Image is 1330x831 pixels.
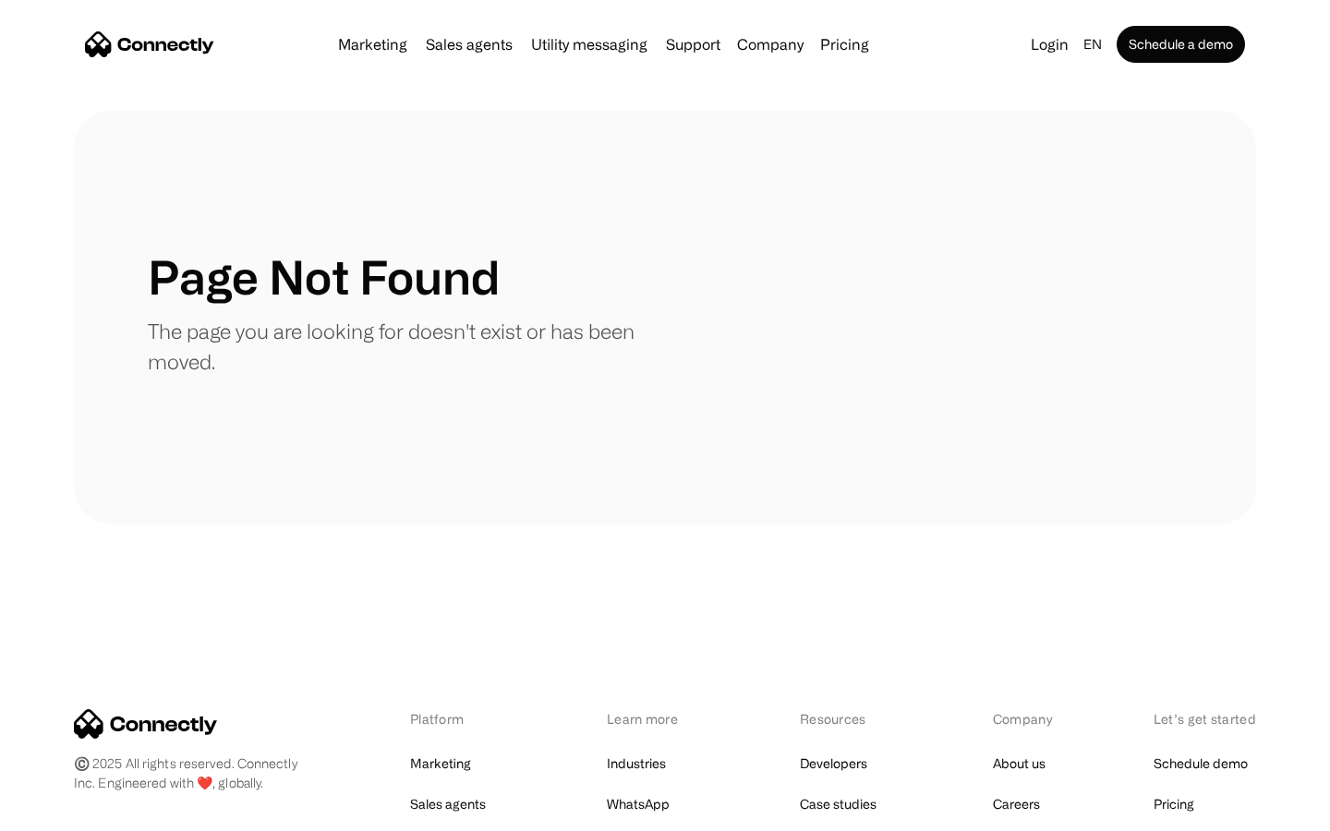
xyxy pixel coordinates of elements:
[607,709,704,729] div: Learn more
[1154,709,1256,729] div: Let’s get started
[37,799,111,825] ul: Language list
[800,791,877,817] a: Case studies
[331,37,415,52] a: Marketing
[1083,31,1102,57] div: en
[1154,791,1194,817] a: Pricing
[418,37,520,52] a: Sales agents
[410,709,511,729] div: Platform
[737,31,804,57] div: Company
[1117,26,1245,63] a: Schedule a demo
[607,751,666,777] a: Industries
[800,751,867,777] a: Developers
[993,791,1040,817] a: Careers
[148,316,665,377] p: The page you are looking for doesn't exist or has been moved.
[659,37,728,52] a: Support
[993,709,1058,729] div: Company
[524,37,655,52] a: Utility messaging
[800,709,897,729] div: Resources
[607,791,670,817] a: WhatsApp
[410,751,471,777] a: Marketing
[410,791,486,817] a: Sales agents
[148,249,500,305] h1: Page Not Found
[1154,751,1248,777] a: Schedule demo
[1023,31,1076,57] a: Login
[813,37,877,52] a: Pricing
[18,797,111,825] aside: Language selected: English
[993,751,1046,777] a: About us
